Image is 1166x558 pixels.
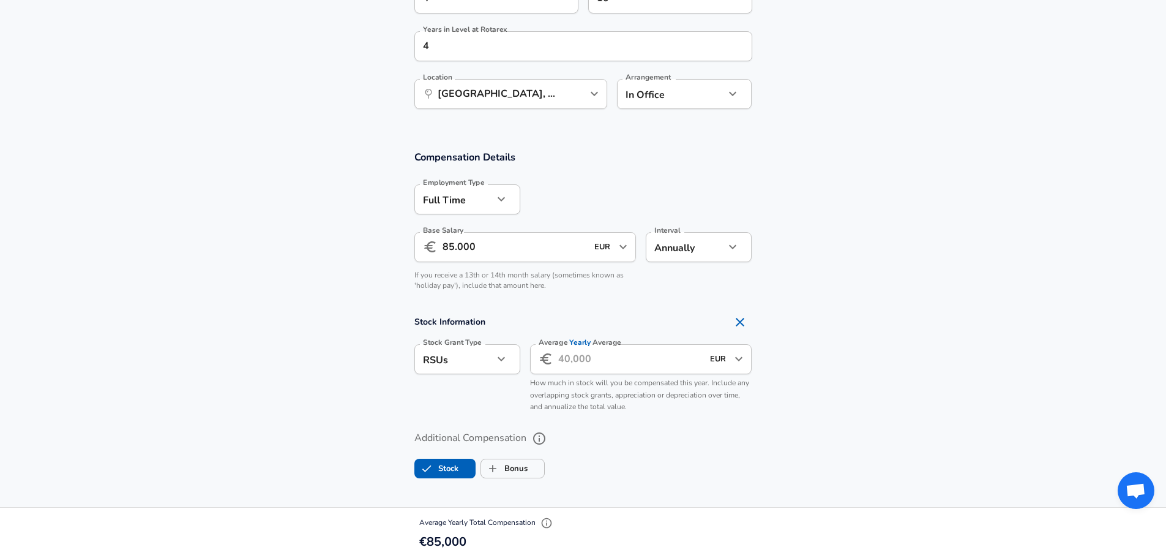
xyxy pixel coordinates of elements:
[414,270,637,291] p: If you receive a 13th or 14th month salary (sometimes known as 'holiday pay'), include that amoun...
[423,179,485,186] label: Employment Type
[443,232,588,262] input: 100,000
[537,514,556,532] button: Explain Total Compensation
[414,184,493,214] div: Full Time
[615,238,632,255] button: Open
[414,31,725,61] input: 1
[481,457,528,480] label: Bonus
[586,85,603,102] button: Open
[626,74,671,81] label: Arrangement
[617,79,707,109] div: In Office
[530,378,749,412] span: How much in stock will you be compensated this year. Include any overlapping stock grants, apprec...
[646,232,725,262] div: Annually
[591,238,615,257] input: USD
[730,350,747,368] button: Open
[415,457,458,480] label: Stock
[529,428,550,449] button: help
[414,344,493,374] div: RSUs
[654,227,681,234] label: Interval
[423,74,452,81] label: Location
[419,518,556,527] span: Average Yearly Total Compensation
[414,310,752,334] h4: Stock Information
[414,459,476,478] button: StockStock
[706,350,731,369] input: USD
[423,227,463,234] label: Base Salary
[481,457,504,480] span: Bonus
[423,339,482,346] label: Stock Grant Type
[569,337,591,347] span: Yearly
[728,310,752,334] button: Remove Section
[415,457,438,480] span: Stock
[539,339,621,346] label: Average Average
[414,428,752,449] label: Additional Compensation
[1118,472,1154,509] div: Open chat
[558,344,703,374] input: 40,000
[414,150,752,164] h3: Compensation Details
[480,459,545,478] button: BonusBonus
[423,26,507,33] label: Years in Level at Rotarex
